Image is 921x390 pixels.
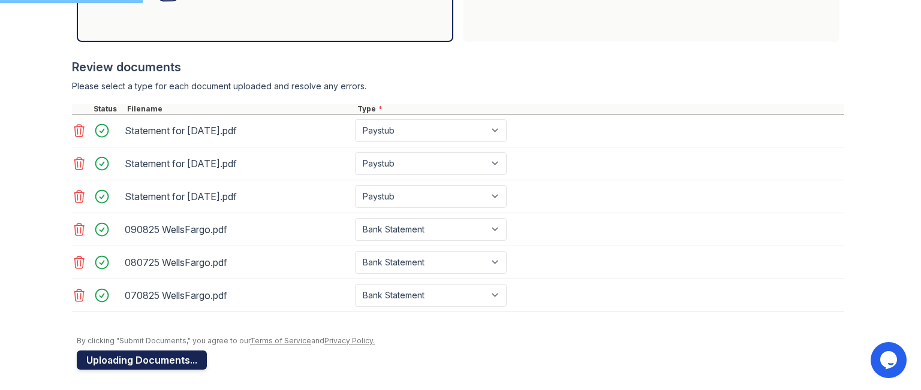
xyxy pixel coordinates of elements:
[125,187,350,206] div: Statement for [DATE].pdf
[250,336,311,345] a: Terms of Service
[355,104,844,114] div: Type
[91,104,125,114] div: Status
[125,121,350,140] div: Statement for [DATE].pdf
[72,80,844,92] div: Please select a type for each document uploaded and resolve any errors.
[324,336,375,345] a: Privacy Policy.
[125,154,350,173] div: Statement for [DATE].pdf
[125,253,350,272] div: 080725 WellsFargo.pdf
[125,286,350,305] div: 070825 WellsFargo.pdf
[125,104,355,114] div: Filename
[72,59,844,75] div: Review documents
[77,350,207,370] button: Uploading Documents...
[77,336,844,346] div: By clicking "Submit Documents," you agree to our and
[871,342,909,378] iframe: chat widget
[125,220,350,239] div: 090825 WellsFargo.pdf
